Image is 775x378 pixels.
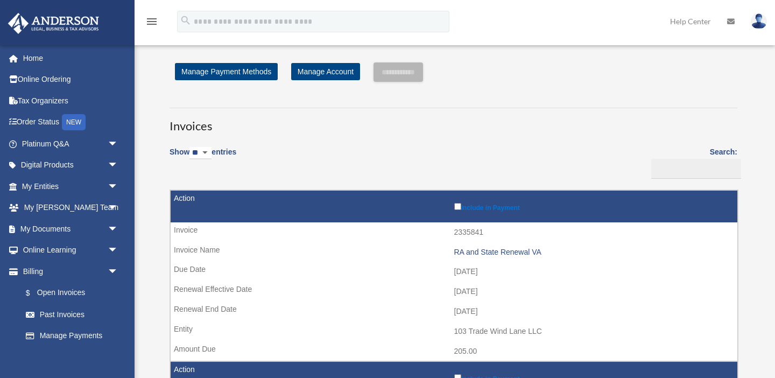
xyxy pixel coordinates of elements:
a: My [PERSON_NAME] Teamarrow_drop_down [8,197,135,219]
span: arrow_drop_down [108,176,129,198]
a: Order StatusNEW [8,111,135,134]
span: arrow_drop_down [108,197,129,219]
img: User Pic [751,13,767,29]
a: Past Invoices [15,304,129,325]
label: Show entries [170,145,236,170]
span: arrow_drop_down [108,240,129,262]
span: arrow_drop_down [108,261,129,283]
a: Digital Productsarrow_drop_down [8,155,135,176]
a: $Open Invoices [15,282,124,304]
td: [DATE] [171,282,737,302]
i: search [180,15,192,26]
a: Online Learningarrow_drop_down [8,240,135,261]
label: Search: [647,145,737,179]
span: arrow_drop_down [108,218,129,240]
div: NEW [62,114,86,130]
a: Manage Payments [15,325,129,347]
input: Include in Payment [454,203,461,210]
a: Online Ordering [8,69,135,90]
td: 103 Trade Wind Lane LLC [171,321,737,342]
a: Tax Organizers [8,90,135,111]
a: My Entitiesarrow_drop_down [8,176,135,197]
h3: Invoices [170,108,737,135]
td: 2335841 [171,222,737,243]
i: menu [145,15,158,28]
a: Billingarrow_drop_down [8,261,129,282]
a: menu [145,19,158,28]
img: Anderson Advisors Platinum Portal [5,13,102,34]
a: Home [8,47,135,69]
a: My Documentsarrow_drop_down [8,218,135,240]
select: Showentries [189,147,212,159]
td: [DATE] [171,262,737,282]
a: Manage Payment Methods [175,63,278,80]
div: RA and State Renewal VA [454,248,732,257]
td: [DATE] [171,302,737,322]
span: arrow_drop_down [108,133,129,155]
input: Search: [651,159,741,179]
span: $ [32,286,37,300]
a: Manage Account [291,63,360,80]
td: 205.00 [171,341,737,362]
label: Include in Payment [454,201,732,212]
span: arrow_drop_down [108,155,129,177]
a: Platinum Q&Aarrow_drop_down [8,133,135,155]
